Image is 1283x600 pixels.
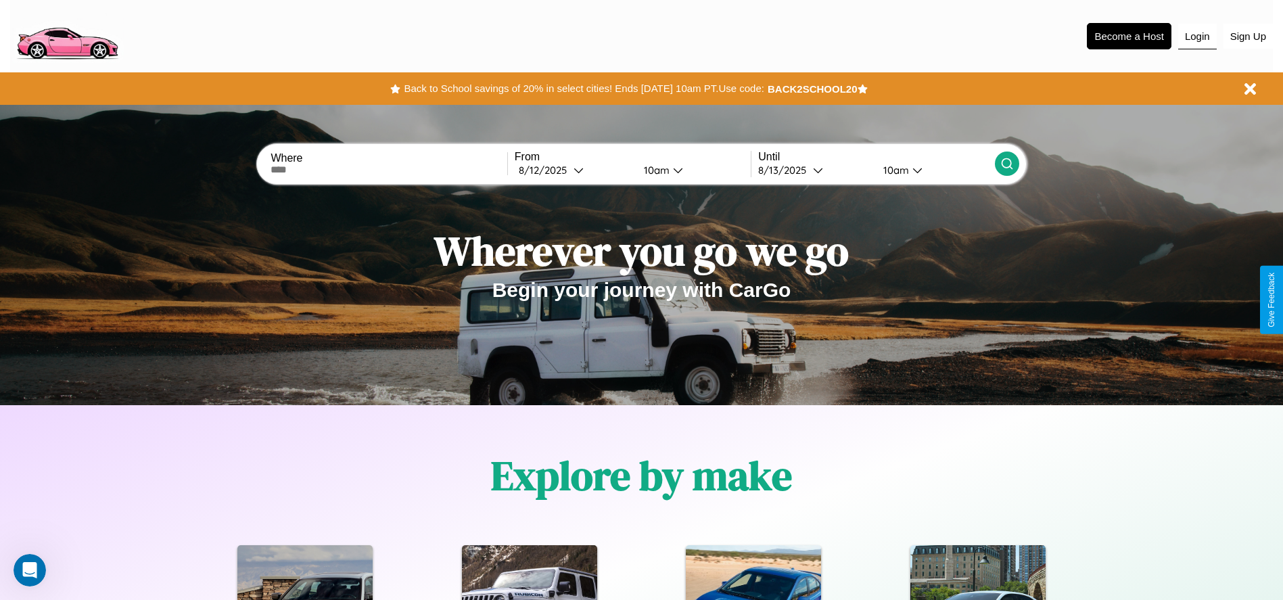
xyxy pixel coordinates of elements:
div: Give Feedback [1267,273,1276,327]
button: 10am [872,163,995,177]
button: Become a Host [1087,23,1171,49]
iframe: Intercom live chat [14,554,46,586]
button: 10am [633,163,751,177]
img: logo [10,7,124,63]
div: 10am [877,164,912,177]
button: Login [1178,24,1217,49]
h1: Explore by make [491,448,792,503]
label: Until [758,151,994,163]
div: 10am [637,164,673,177]
div: 8 / 12 / 2025 [519,164,574,177]
div: 8 / 13 / 2025 [758,164,813,177]
button: Back to School savings of 20% in select cities! Ends [DATE] 10am PT.Use code: [400,79,767,98]
label: From [515,151,751,163]
button: Sign Up [1223,24,1273,49]
b: BACK2SCHOOL20 [768,83,858,95]
label: Where [271,152,507,164]
button: 8/12/2025 [515,163,633,177]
